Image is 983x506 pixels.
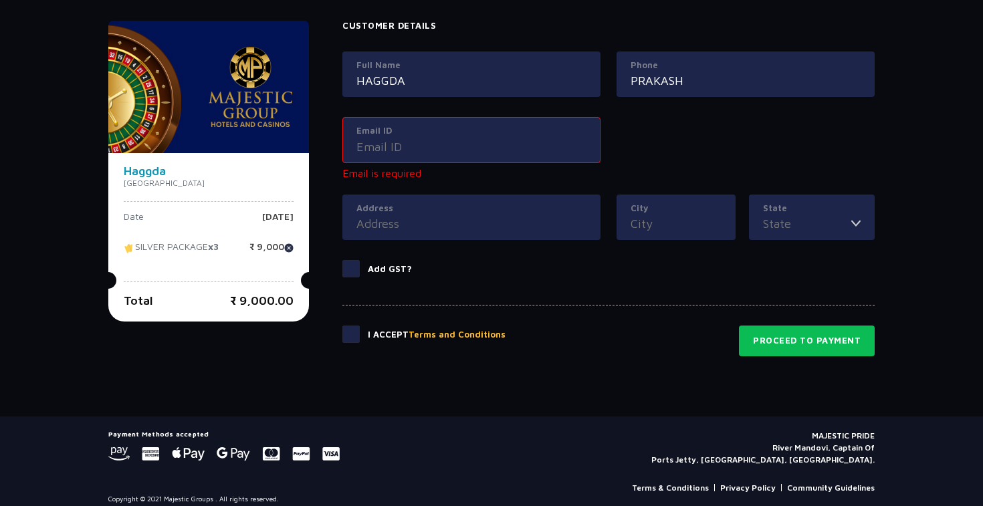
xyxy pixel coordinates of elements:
[631,59,861,72] label: Phone
[249,242,294,262] p: ₹ 9,000
[763,215,851,233] input: State
[720,482,776,494] a: Privacy Policy
[356,124,586,138] label: Email ID
[763,202,861,215] label: State
[631,202,722,215] label: City
[409,328,506,342] button: Terms and Conditions
[651,430,875,466] p: MAJESTIC PRIDE River Mandovi, Captain Of Ports Jetty, [GEOGRAPHIC_DATA], [GEOGRAPHIC_DATA].
[356,215,586,233] input: Address
[356,59,586,72] label: Full Name
[631,215,722,233] input: City
[124,242,219,262] p: SILVER PACKAGE
[356,202,586,215] label: Address
[124,177,294,189] p: [GEOGRAPHIC_DATA]
[356,72,586,90] input: Full Name
[368,263,412,276] p: Add GST?
[208,241,219,253] strong: x3
[124,212,144,232] p: Date
[356,138,586,156] input: Email ID
[851,215,861,233] img: toggler icon
[124,291,153,309] p: Total
[368,328,506,342] p: I Accept
[108,494,279,504] p: Copyright © 2021 Majestic Groups . All rights reserved.
[108,21,309,153] img: majesticPride-banner
[787,482,875,494] a: Community Guidelines
[124,242,135,254] img: tikcet
[342,165,600,181] p: Email is required
[632,482,709,494] a: Terms & Conditions
[108,430,340,438] h5: Payment Methods accepted
[342,21,875,31] h4: Customer Details
[631,72,861,90] input: Mobile
[124,165,294,177] h4: Haggda
[262,212,294,232] p: [DATE]
[230,291,294,309] p: ₹ 9,000.00
[739,326,875,356] button: Proceed to Payment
